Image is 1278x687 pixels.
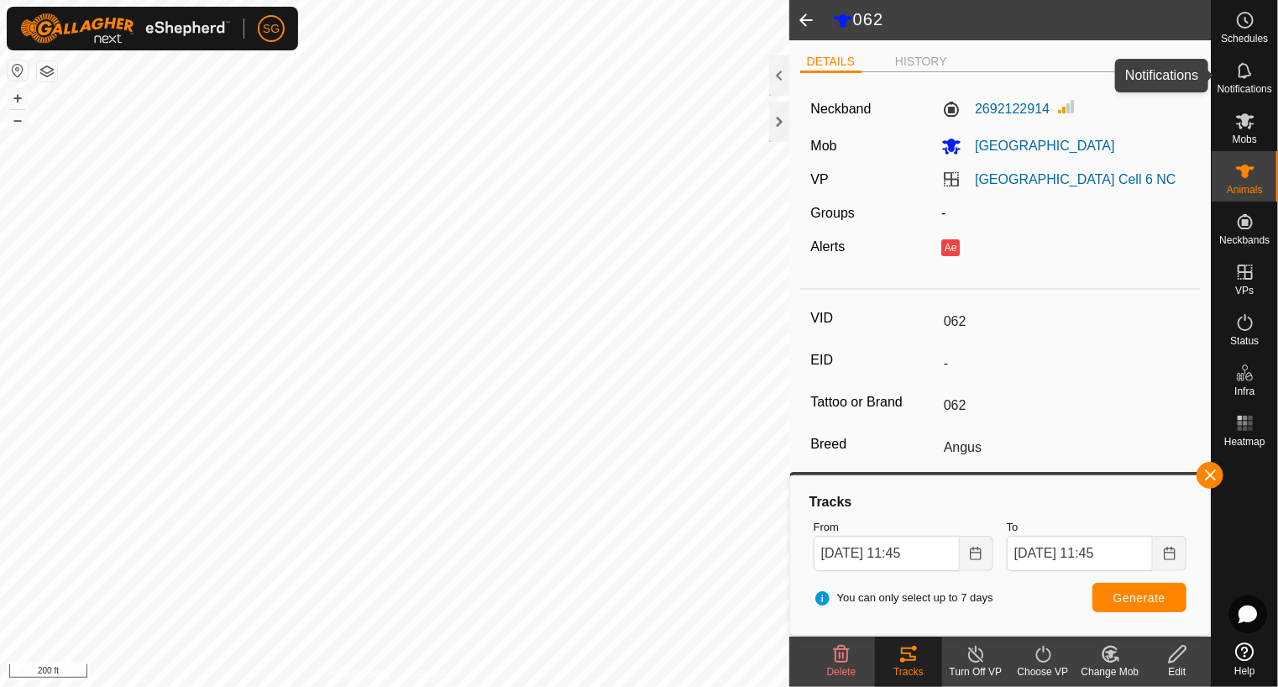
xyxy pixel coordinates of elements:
[1233,134,1257,144] span: Mobs
[814,590,993,606] span: You can only select up to 7 days
[935,203,1196,223] div: -
[810,206,854,220] label: Groups
[810,391,936,413] label: Tattoo or Brand
[875,664,942,679] div: Tracks
[37,61,57,81] button: Map Layers
[328,665,391,680] a: Privacy Policy
[810,99,871,119] label: Neckband
[8,60,28,81] button: Reset Map
[810,239,845,254] label: Alerts
[1144,664,1211,679] div: Edit
[961,139,1115,153] span: [GEOGRAPHIC_DATA]
[1153,536,1186,571] button: Choose Date
[810,172,828,186] label: VP
[8,88,28,108] button: +
[1227,185,1263,195] span: Animals
[941,99,1050,119] label: 2692122914
[1234,666,1255,676] span: Help
[800,53,862,73] li: DETAILS
[1092,583,1186,612] button: Generate
[1212,636,1278,683] a: Help
[1218,84,1272,94] span: Notifications
[1219,235,1270,245] span: Neckbands
[263,20,280,38] span: SG
[1113,591,1165,605] span: Generate
[833,9,1211,31] h2: 062
[1234,386,1254,396] span: Infra
[941,239,960,256] button: Ae
[810,433,936,455] label: Breed
[1076,664,1144,679] div: Change Mob
[20,13,230,44] img: Gallagher Logo
[810,307,936,329] label: VID
[411,665,461,680] a: Contact Us
[1009,664,1076,679] div: Choose VP
[810,139,836,153] label: Mob
[814,519,993,536] label: From
[827,666,856,678] span: Delete
[807,492,1193,512] div: Tracks
[1056,97,1076,117] img: Signal strength
[960,536,993,571] button: Choose Date
[1230,336,1259,346] span: Status
[1221,34,1268,44] span: Schedules
[888,53,954,71] li: HISTORY
[1224,437,1265,447] span: Heatmap
[975,172,1176,186] a: [GEOGRAPHIC_DATA] Cell 6 NC
[8,110,28,130] button: –
[1235,286,1254,296] span: VPs
[942,664,1009,679] div: Turn Off VP
[1007,519,1186,536] label: To
[810,349,936,371] label: EID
